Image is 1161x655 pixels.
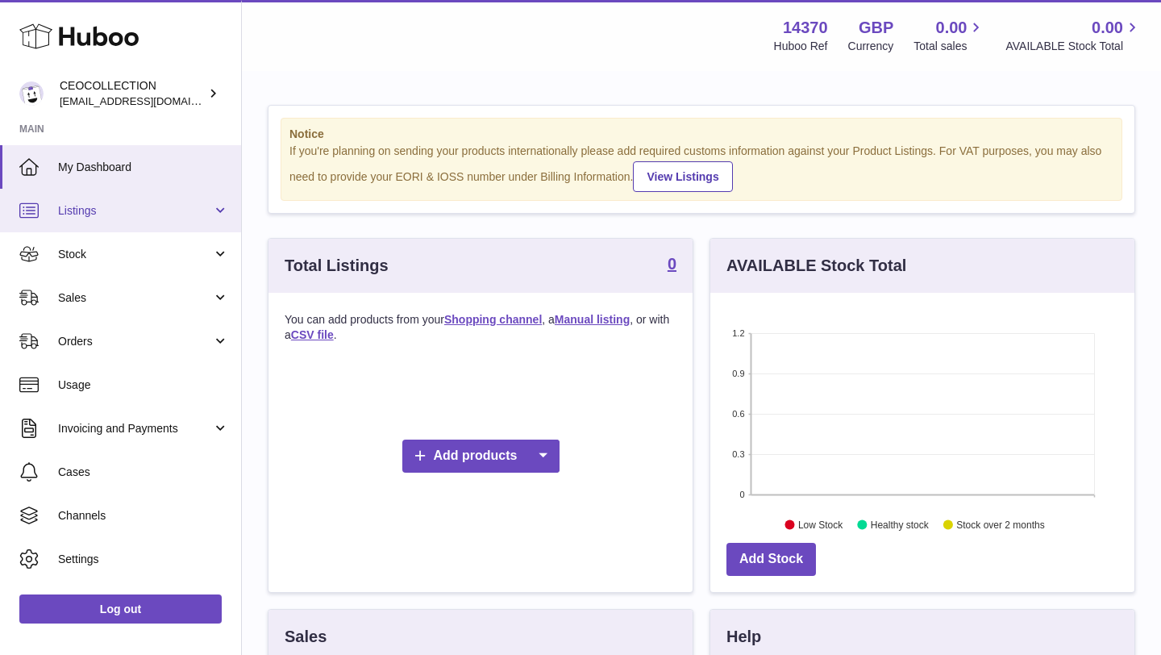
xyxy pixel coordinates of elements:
[58,334,212,349] span: Orders
[1005,17,1142,54] a: 0.00 AVAILABLE Stock Total
[58,421,212,436] span: Invoicing and Payments
[289,127,1113,142] strong: Notice
[783,17,828,39] strong: 14370
[58,160,229,175] span: My Dashboard
[732,369,744,378] text: 0.9
[774,39,828,54] div: Huboo Ref
[444,313,542,326] a: Shopping channel
[402,440,560,473] a: Add products
[913,39,985,54] span: Total sales
[58,203,212,219] span: Listings
[798,519,843,530] text: Low Stock
[285,626,327,648] h3: Sales
[871,519,930,530] text: Healthy stock
[285,255,389,277] h3: Total Listings
[60,94,237,107] span: [EMAIL_ADDRESS][DOMAIN_NAME]
[60,78,205,109] div: CEOCOLLECTION
[1092,17,1123,39] span: 0.00
[58,378,229,393] span: Usage
[936,17,967,39] span: 0.00
[668,256,676,272] strong: 0
[848,39,894,54] div: Currency
[726,543,816,576] a: Add Stock
[58,465,229,480] span: Cases
[859,17,893,39] strong: GBP
[19,595,222,624] a: Log out
[732,328,744,338] text: 1.2
[1005,39,1142,54] span: AVAILABLE Stock Total
[58,247,212,262] span: Stock
[732,409,744,419] text: 0.6
[58,552,229,567] span: Settings
[668,256,676,275] a: 0
[956,519,1044,530] text: Stock over 2 months
[726,626,761,648] h3: Help
[726,255,906,277] h3: AVAILABLE Stock Total
[739,490,744,499] text: 0
[19,81,44,106] img: jferguson@ceocollection.co.uk
[289,144,1113,192] div: If you're planning on sending your products internationally please add required customs informati...
[291,328,334,341] a: CSV file
[58,508,229,524] span: Channels
[58,290,212,306] span: Sales
[633,161,732,192] a: View Listings
[732,449,744,459] text: 0.3
[913,17,985,54] a: 0.00 Total sales
[285,312,676,343] p: You can add products from your , a , or with a .
[555,313,630,326] a: Manual listing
